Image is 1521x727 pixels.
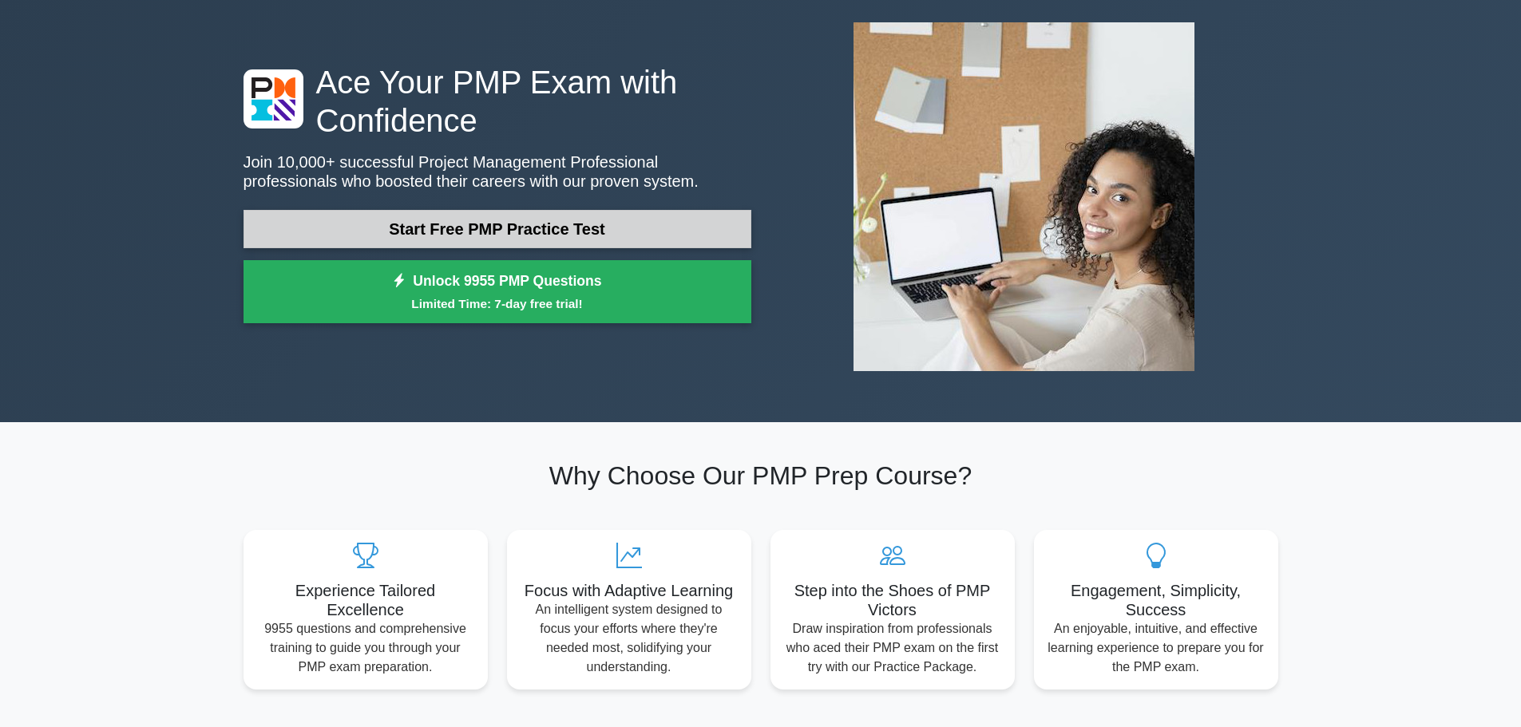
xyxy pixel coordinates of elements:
[783,581,1002,619] h5: Step into the Shoes of PMP Victors
[256,581,475,619] h5: Experience Tailored Excellence
[244,260,751,324] a: Unlock 9955 PMP QuestionsLimited Time: 7-day free trial!
[1047,581,1266,619] h5: Engagement, Simplicity, Success
[244,210,751,248] a: Start Free PMP Practice Test
[520,600,739,677] p: An intelligent system designed to focus your efforts where they're needed most, solidifying your ...
[783,619,1002,677] p: Draw inspiration from professionals who aced their PMP exam on the first try with our Practice Pa...
[520,581,739,600] h5: Focus with Adaptive Learning
[244,460,1278,491] h2: Why Choose Our PMP Prep Course?
[256,619,475,677] p: 9955 questions and comprehensive training to guide you through your PMP exam preparation.
[244,63,751,140] h1: Ace Your PMP Exam with Confidence
[1047,619,1266,677] p: An enjoyable, intuitive, and effective learning experience to prepare you for the PMP exam.
[244,152,751,191] p: Join 10,000+ successful Project Management Professional professionals who boosted their careers w...
[263,294,731,313] small: Limited Time: 7-day free trial!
